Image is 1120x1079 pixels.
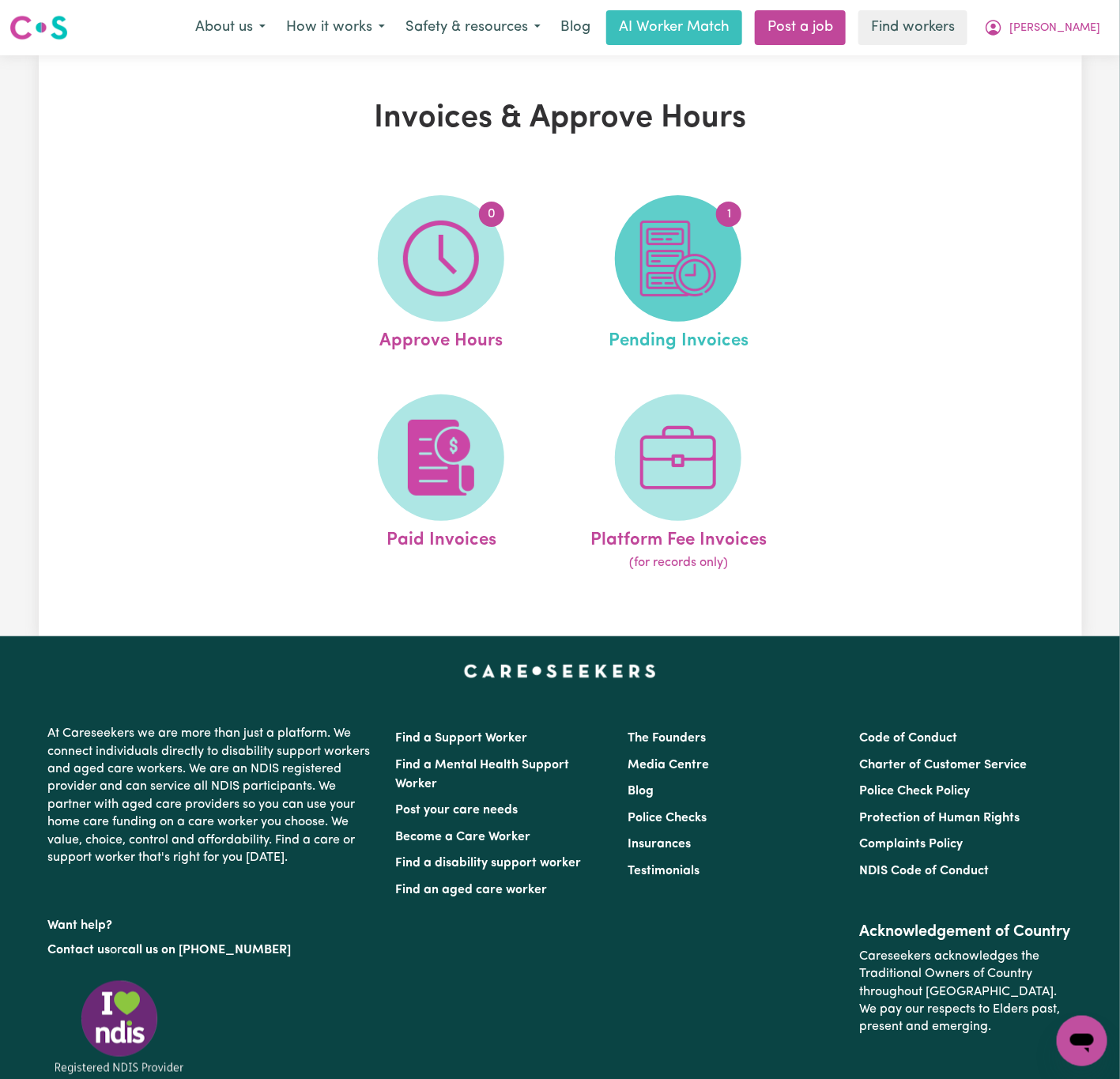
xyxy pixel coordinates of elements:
a: Careseekers home page [464,665,656,677]
a: Approve Hours [327,195,555,355]
span: Paid Invoices [387,521,496,554]
a: Careseekers logo [9,9,68,46]
iframe: Button to launch messaging window [1057,1016,1107,1066]
a: Find workers [858,10,967,45]
a: Charter of Customer Service [859,759,1027,772]
a: Police Checks [628,812,707,824]
a: Paid Invoices [327,394,555,573]
p: or [48,935,377,965]
a: Blog [628,785,654,798]
span: 0 [479,202,504,227]
button: Safety & resources [395,11,551,44]
a: Protection of Human Rights [859,812,1020,824]
a: Police Check Policy [859,785,970,798]
a: Become a Care Worker [396,831,531,843]
a: Media Centre [628,759,709,772]
button: My Account [974,11,1111,44]
button: About us [185,11,276,44]
p: Want help? [48,911,377,934]
a: Platform Fee Invoices(for records only) [564,394,792,573]
a: Pending Invoices [564,195,792,355]
a: Complaints Policy [859,838,963,851]
span: [PERSON_NAME] [1009,20,1100,37]
span: Platform Fee Invoices [590,521,767,554]
a: Blog [551,10,600,45]
a: call us on [PHONE_NUMBER] [123,944,292,956]
span: 1 [716,202,741,227]
h1: Invoices & Approve Hours [222,100,899,138]
p: Careseekers acknowledges the Traditional Owners of Country throughout [GEOGRAPHIC_DATA]. We pay o... [859,941,1072,1043]
p: At Careseekers we are more than just a platform. We connect individuals directly to disability su... [48,719,377,873]
a: Contact us [48,944,111,956]
a: Testimonials [628,865,700,877]
span: Approve Hours [379,322,503,355]
a: Post your care needs [396,804,519,817]
img: Careseekers logo [9,13,68,42]
a: The Founders [628,732,706,745]
a: Find a Support Worker [396,732,528,745]
a: AI Worker Match [606,10,742,45]
a: Find a Mental Health Support Worker [396,759,570,790]
h2: Acknowledgement of Country [859,922,1072,941]
span: Pending Invoices [609,322,749,355]
a: Find a disability support worker [396,857,582,870]
button: How it works [276,11,395,44]
a: Code of Conduct [859,732,957,745]
a: Post a job [755,10,846,45]
a: NDIS Code of Conduct [859,865,989,877]
span: (for records only) [629,553,728,572]
img: Registered NDIS provider [48,978,190,1077]
a: Insurances [628,838,691,851]
a: Find an aged care worker [396,884,548,896]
